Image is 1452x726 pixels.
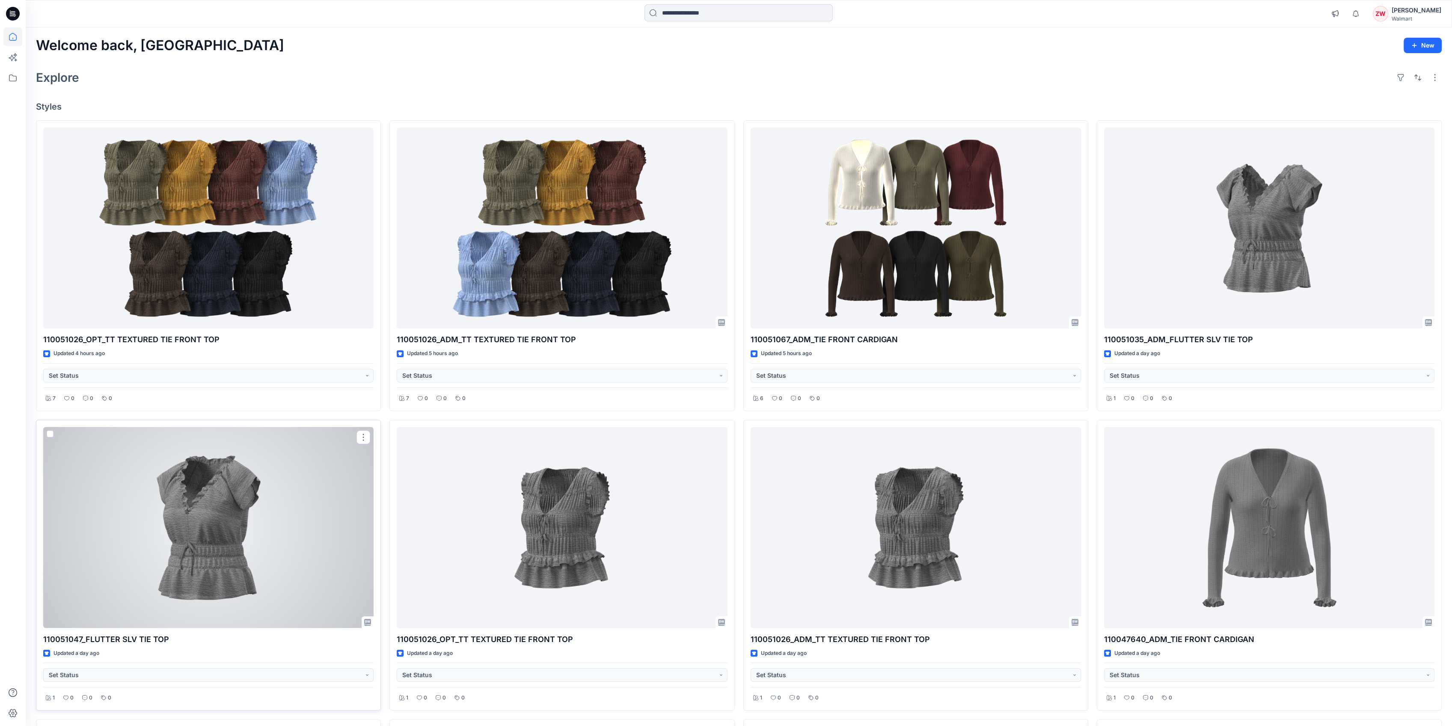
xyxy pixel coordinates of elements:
[397,334,727,346] p: 110051026_ADM_TT TEXTURED TIE FRONT TOP
[1113,693,1116,702] p: 1
[798,394,801,403] p: 0
[53,349,105,358] p: Updated 4 hours ago
[108,693,111,702] p: 0
[424,693,427,702] p: 0
[406,693,408,702] p: 1
[1169,693,1172,702] p: 0
[1150,394,1153,403] p: 0
[53,693,55,702] p: 1
[1150,693,1153,702] p: 0
[1104,334,1434,346] p: 110051035_ADM_FLUTTER SLV TIE TOP
[1392,15,1441,22] div: Walmart
[1104,128,1434,329] a: 110051035_ADM_FLUTTER SLV TIE TOP
[1169,394,1172,403] p: 0
[90,394,93,403] p: 0
[43,128,374,329] a: 110051026_OPT_TT TEXTURED TIE FRONT TOP
[817,394,820,403] p: 0
[36,38,284,54] h2: Welcome back, [GEOGRAPHIC_DATA]
[1104,633,1434,645] p: 110047640_ADM_TIE FRONT CARDIGAN
[406,394,409,403] p: 7
[796,693,800,702] p: 0
[1131,693,1134,702] p: 0
[761,649,807,658] p: Updated a day ago
[1104,427,1434,628] a: 110047640_ADM_TIE FRONT CARDIGAN
[43,633,374,645] p: 110051047_FLUTTER SLV TIE TOP
[1114,349,1160,358] p: Updated a day ago
[760,693,762,702] p: 1
[36,102,1442,112] h4: Styles
[462,394,466,403] p: 0
[751,633,1081,645] p: 110051026_ADM_TT TEXTURED TIE FRONT TOP
[778,693,781,702] p: 0
[53,649,99,658] p: Updated a day ago
[1373,6,1388,21] div: ZW
[397,427,727,628] a: 110051026_OPT_TT TEXTURED TIE FRONT TOP
[36,71,79,84] h2: Explore
[461,693,465,702] p: 0
[751,427,1081,628] a: 110051026_ADM_TT TEXTURED TIE FRONT TOP
[425,394,428,403] p: 0
[442,693,446,702] p: 0
[443,394,447,403] p: 0
[1113,394,1116,403] p: 1
[89,693,92,702] p: 0
[43,334,374,346] p: 110051026_OPT_TT TEXTURED TIE FRONT TOP
[71,394,74,403] p: 0
[1392,5,1441,15] div: [PERSON_NAME]
[779,394,782,403] p: 0
[109,394,112,403] p: 0
[815,693,819,702] p: 0
[761,349,812,358] p: Updated 5 hours ago
[760,394,763,403] p: 6
[53,394,56,403] p: 7
[397,633,727,645] p: 110051026_OPT_TT TEXTURED TIE FRONT TOP
[407,349,458,358] p: Updated 5 hours ago
[751,128,1081,329] a: 110051067_ADM_TIE FRONT CARDIGAN
[43,427,374,628] a: 110051047_FLUTTER SLV TIE TOP
[1131,394,1134,403] p: 0
[407,649,453,658] p: Updated a day ago
[1114,649,1160,658] p: Updated a day ago
[751,334,1081,346] p: 110051067_ADM_TIE FRONT CARDIGAN
[397,128,727,329] a: 110051026_ADM_TT TEXTURED TIE FRONT TOP
[1404,38,1442,53] button: New
[70,693,74,702] p: 0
